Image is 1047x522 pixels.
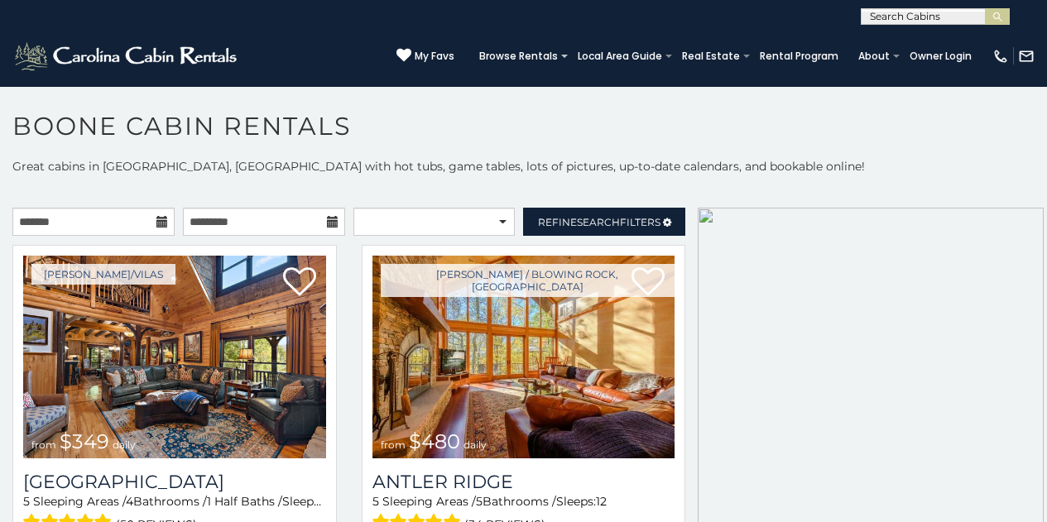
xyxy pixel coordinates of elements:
span: My Favs [415,49,454,64]
span: 12 [322,494,333,509]
span: 4 [126,494,133,509]
a: Real Estate [674,45,748,68]
span: 12 [596,494,607,509]
span: daily [113,438,136,451]
img: 1714398500_thumbnail.jpeg [23,256,326,458]
span: $480 [409,429,460,453]
a: RefineSearchFilters [523,208,685,236]
a: Antler Ridge [372,471,675,493]
span: 1 Half Baths / [207,494,282,509]
a: Add to favorites [283,266,316,300]
a: [PERSON_NAME] / Blowing Rock, [GEOGRAPHIC_DATA] [381,264,675,297]
img: phone-regular-white.png [992,48,1009,65]
a: Local Area Guide [569,45,670,68]
a: Browse Rentals [471,45,566,68]
a: [GEOGRAPHIC_DATA] [23,471,326,493]
span: from [31,438,56,451]
h3: Diamond Creek Lodge [23,471,326,493]
img: 1714397585_thumbnail.jpeg [372,256,675,458]
img: mail-regular-white.png [1018,48,1035,65]
span: daily [463,438,487,451]
span: Search [577,216,620,228]
a: from $349 daily [23,256,326,458]
a: [PERSON_NAME]/Vilas [31,264,175,285]
span: 5 [476,494,483,509]
a: Owner Login [901,45,980,68]
span: from [381,438,406,451]
a: About [850,45,898,68]
img: White-1-2.png [12,40,242,73]
span: 5 [23,494,30,509]
a: Rental Program [752,45,847,68]
span: $349 [60,429,109,453]
a: from $480 daily [372,256,675,458]
span: 5 [372,494,379,509]
span: Refine Filters [538,216,660,228]
a: My Favs [396,48,454,65]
